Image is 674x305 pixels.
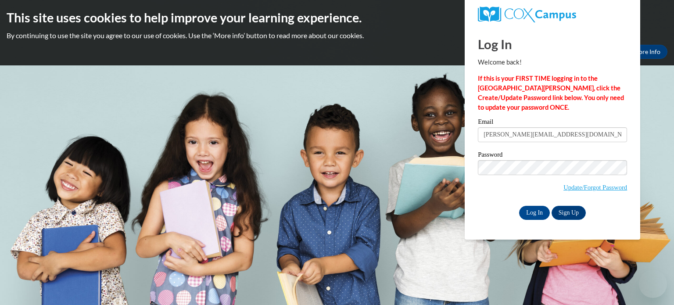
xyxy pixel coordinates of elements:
[478,7,576,22] img: COX Campus
[563,184,627,191] a: Update/Forgot Password
[552,206,586,220] a: Sign Up
[7,9,667,26] h2: This site uses cookies to help improve your learning experience.
[639,270,667,298] iframe: Button to launch messaging window
[626,45,667,59] a: More Info
[478,35,627,53] h1: Log In
[478,57,627,67] p: Welcome back!
[478,7,627,22] a: COX Campus
[478,75,624,111] strong: If this is your FIRST TIME logging in to the [GEOGRAPHIC_DATA][PERSON_NAME], click the Create/Upd...
[478,118,627,127] label: Email
[519,206,550,220] input: Log In
[478,151,627,160] label: Password
[7,31,667,40] p: By continuing to use the site you agree to our use of cookies. Use the ‘More info’ button to read...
